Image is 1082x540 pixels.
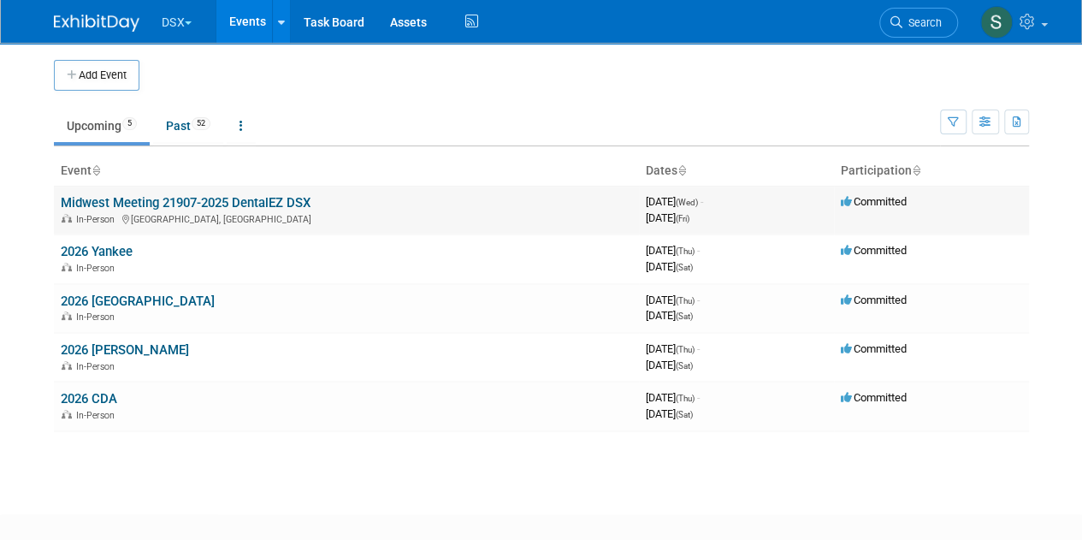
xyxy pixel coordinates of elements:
[54,110,150,142] a: Upcoming5
[153,110,223,142] a: Past52
[676,410,693,419] span: (Sat)
[841,195,907,208] span: Committed
[62,361,72,370] img: In-Person Event
[646,359,693,371] span: [DATE]
[76,312,120,323] span: In-Person
[92,163,100,177] a: Sort by Event Name
[646,407,693,420] span: [DATE]
[646,309,693,322] span: [DATE]
[697,391,700,404] span: -
[54,15,139,32] img: ExhibitDay
[841,294,907,306] span: Committed
[646,260,693,273] span: [DATE]
[676,198,698,207] span: (Wed)
[62,263,72,271] img: In-Person Event
[879,8,958,38] a: Search
[62,410,72,418] img: In-Person Event
[76,361,120,372] span: In-Person
[61,391,117,406] a: 2026 CDA
[902,16,942,29] span: Search
[676,394,695,403] span: (Thu)
[61,244,133,259] a: 2026 Yankee
[697,244,700,257] span: -
[646,342,700,355] span: [DATE]
[54,60,139,91] button: Add Event
[646,391,700,404] span: [DATE]
[841,391,907,404] span: Committed
[192,117,210,130] span: 52
[980,6,1013,39] img: Sam Murphy
[122,117,137,130] span: 5
[912,163,920,177] a: Sort by Participation Type
[646,294,700,306] span: [DATE]
[676,214,689,223] span: (Fri)
[76,214,120,225] span: In-Person
[639,157,834,186] th: Dates
[676,312,693,321] span: (Sat)
[676,263,693,272] span: (Sat)
[676,246,695,256] span: (Thu)
[676,361,693,371] span: (Sat)
[61,211,632,225] div: [GEOGRAPHIC_DATA], [GEOGRAPHIC_DATA]
[701,195,703,208] span: -
[697,294,700,306] span: -
[834,157,1029,186] th: Participation
[76,410,120,421] span: In-Person
[76,263,120,274] span: In-Person
[61,195,310,211] a: Midwest Meeting 21907-2025 DentalEZ DSX
[841,342,907,355] span: Committed
[61,342,189,358] a: 2026 [PERSON_NAME]
[62,214,72,223] img: In-Person Event
[646,211,689,224] span: [DATE]
[54,157,639,186] th: Event
[646,244,700,257] span: [DATE]
[676,296,695,306] span: (Thu)
[61,294,215,309] a: 2026 [GEOGRAPHIC_DATA]
[646,195,703,208] span: [DATE]
[676,345,695,354] span: (Thu)
[677,163,686,177] a: Sort by Start Date
[841,244,907,257] span: Committed
[62,312,72,320] img: In-Person Event
[697,342,700,355] span: -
